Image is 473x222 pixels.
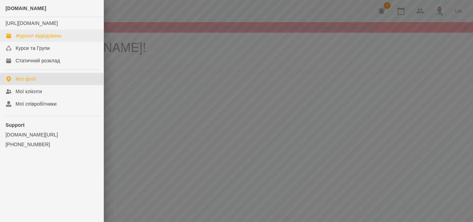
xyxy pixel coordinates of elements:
[6,20,58,26] a: [URL][DOMAIN_NAME]
[16,32,62,39] div: Журнал відвідувань
[6,6,46,11] span: [DOMAIN_NAME]
[16,76,36,82] div: Мої філії
[16,100,57,107] div: Мої співробітники
[6,141,98,148] a: [PHONE_NUMBER]
[16,57,60,64] div: Статичний розклад
[6,131,98,138] a: [DOMAIN_NAME][URL]
[16,88,42,95] div: Мої клієнти
[6,122,98,128] p: Support
[16,45,50,52] div: Курси та Групи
